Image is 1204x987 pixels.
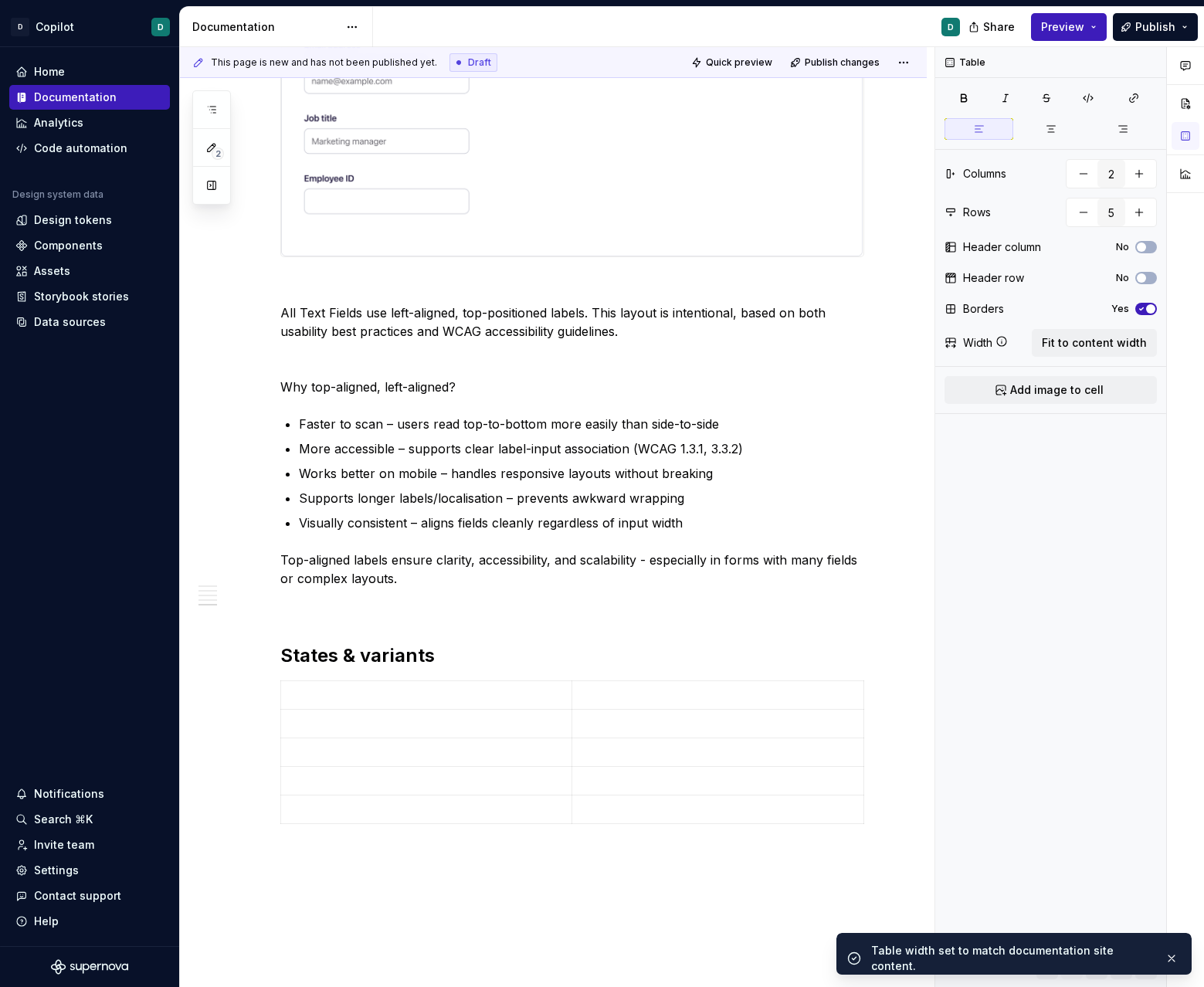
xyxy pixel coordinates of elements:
div: Help [34,914,59,929]
button: Notifications [9,782,170,806]
button: Contact support [9,884,170,908]
div: Notifications [34,786,104,802]
div: Analytics [34,115,83,131]
div: Design tokens [34,212,112,228]
span: Publish [1135,19,1175,35]
a: Design tokens [9,208,170,232]
p: Top-aligned labels ensure clarity, accessibility, and scalability - especially in forms with many... [280,551,864,588]
a: Components [9,233,170,258]
svg: Supernova Logo [51,959,128,975]
button: Share [961,13,1025,41]
div: Width [963,335,992,351]
p: Faster to scan – users read top-to-bottom more easily than side-to-side [299,415,864,433]
h2: States & variants [280,643,864,668]
a: Home [9,59,170,84]
div: Design system data [12,188,103,201]
button: Quick preview [687,52,779,73]
a: Assets [9,259,170,283]
button: Fit to content width [1032,329,1157,357]
p: Why top-aligned, left-aligned? [280,378,864,396]
div: Documentation [192,19,338,35]
p: Works better on mobile – handles responsive layouts without breaking [299,464,864,483]
div: Rows [963,205,991,220]
div: Home [34,64,65,80]
div: Table width set to match documentation site content. [871,943,1152,974]
span: Preview [1041,19,1084,35]
span: Add image to cell [1010,382,1104,398]
button: Publish [1113,13,1198,41]
button: Preview [1031,13,1107,41]
a: Code automation [9,136,170,161]
div: Storybook stories [34,289,129,304]
div: D [948,21,954,33]
div: Search ⌘K [34,812,93,827]
div: Copilot [36,19,74,35]
div: D [11,18,29,36]
div: Borders [963,301,1004,317]
a: Analytics [9,110,170,135]
a: Documentation [9,85,170,110]
button: Search ⌘K [9,807,170,832]
span: Publish changes [805,56,880,69]
div: Code automation [34,141,127,156]
span: 2 [212,148,224,160]
a: Invite team [9,833,170,857]
label: No [1116,272,1129,284]
div: Columns [963,166,1006,181]
div: D [158,21,164,33]
div: Settings [34,863,79,878]
button: Publish changes [785,52,887,73]
div: Header row [963,270,1024,286]
button: DCopilotD [3,10,176,43]
div: Documentation [34,90,117,105]
div: Invite team [34,837,94,853]
button: Add image to cell [945,376,1157,404]
div: Assets [34,263,70,279]
span: Share [983,19,1015,35]
button: Help [9,909,170,934]
span: Draft [468,56,491,69]
label: Yes [1111,303,1129,315]
a: Data sources [9,310,170,334]
a: Storybook stories [9,284,170,309]
div: Header column [963,239,1041,255]
div: Data sources [34,314,106,330]
label: No [1116,241,1129,253]
p: More accessible – supports clear label-input association (WCAG 1.3.1, 3.3.2) [299,439,864,458]
div: Contact support [34,888,121,904]
span: Quick preview [706,56,772,69]
a: Settings [9,858,170,883]
span: This page is new and has not been published yet. [211,56,437,69]
p: All Text Fields use left-aligned, top-positioned labels. This layout is intentional, based on bot... [280,304,864,341]
p: Supports longer labels/localisation – prevents awkward wrapping [299,489,864,507]
div: Components [34,238,103,253]
span: Fit to content width [1042,335,1147,351]
p: Visually consistent – aligns fields cleanly regardless of input width [299,514,864,532]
